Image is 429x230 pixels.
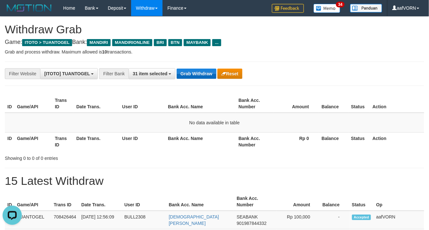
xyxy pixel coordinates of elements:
[74,132,120,151] th: Date Trans.
[3,3,22,22] button: Open LiveChat chat widget
[120,94,165,113] th: User ID
[5,152,174,161] div: Showing 0 to 0 of 0 entries
[14,94,52,113] th: Game/API
[319,94,349,113] th: Balance
[44,71,90,76] span: [ITOTO] TUANTOGEL
[236,132,274,151] th: Bank Acc. Number
[87,39,111,46] span: MANDIRI
[14,193,51,211] th: Game/API
[314,4,341,13] img: Button%20Memo.svg
[374,193,424,211] th: Op
[5,39,424,45] h4: Game: Bank:
[168,39,182,46] span: BTN
[14,211,51,229] td: TUANTOGEL
[217,69,242,79] button: Reset
[212,39,221,46] span: ...
[5,49,424,55] p: Grab and process withdraw. Maximum allowed is transactions.
[274,132,319,151] th: Rp 0
[237,221,266,226] span: Copy 901987844332 to clipboard
[79,193,122,211] th: Date Trans.
[320,211,349,229] td: -
[349,132,370,151] th: Status
[129,68,175,79] button: 31 item selected
[370,132,424,151] th: Action
[370,94,424,113] th: Action
[349,94,370,113] th: Status
[184,39,211,46] span: MAYBANK
[5,94,14,113] th: ID
[5,132,14,151] th: ID
[102,49,107,54] strong: 10
[22,39,72,46] span: ITOTO > TUANTOGEL
[350,4,382,12] img: panduan.png
[166,193,234,211] th: Bank Acc. Name
[352,215,371,220] span: Accepted
[5,23,424,36] h1: Withdraw Grab
[374,211,424,229] td: aafVORN
[165,132,236,151] th: Bank Acc. Name
[74,94,120,113] th: Date Trans.
[40,68,98,79] button: [ITOTO] TUANTOGEL
[272,4,304,13] img: Feedback.jpg
[277,193,320,211] th: Amount
[165,94,236,113] th: Bank Acc. Name
[120,132,165,151] th: User ID
[5,113,424,133] td: No data available in table
[154,39,166,46] span: BRI
[320,193,349,211] th: Balance
[319,132,349,151] th: Balance
[51,193,79,211] th: Trans ID
[99,68,129,79] div: Filter Bank
[52,94,74,113] th: Trans ID
[237,214,258,219] span: SEABANK
[236,94,274,113] th: Bank Acc. Number
[277,211,320,229] td: Rp 100,000
[177,69,216,79] button: Grab Withdraw
[52,132,74,151] th: Trans ID
[122,211,166,229] td: BULL2308
[5,68,40,79] div: Filter Website
[274,94,319,113] th: Amount
[133,71,167,76] span: 31 item selected
[14,132,52,151] th: Game/API
[349,193,374,211] th: Status
[169,214,219,226] a: [DEMOGRAPHIC_DATA][PERSON_NAME]
[112,39,152,46] span: MANDIRIONLINE
[5,3,54,13] img: MOTION_logo.png
[336,2,345,7] span: 34
[122,193,166,211] th: User ID
[79,211,122,229] td: [DATE] 12:56:09
[51,211,79,229] td: 708426464
[5,193,14,211] th: ID
[5,175,424,187] h1: 15 Latest Withdraw
[234,193,277,211] th: Bank Acc. Number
